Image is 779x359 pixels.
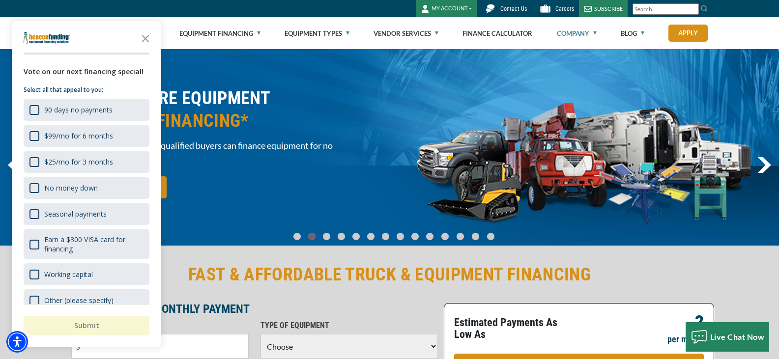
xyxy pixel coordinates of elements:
[409,232,421,241] a: Go To Slide 8
[24,99,149,121] div: 90 days no payments
[291,232,303,241] a: Go To Slide 0
[24,289,149,311] div: Other (please specify)
[321,232,333,241] a: Go To Slide 2
[24,66,149,77] div: Vote on our next financing special!
[8,157,21,173] img: Left Navigator
[350,232,362,241] a: Go To Slide 4
[44,131,113,140] div: $99/mo for 6 months
[12,21,161,347] div: Survey
[336,232,347,241] a: Go To Slide 3
[668,25,708,42] a: Apply
[374,18,438,49] a: Vendor Services
[71,17,159,49] img: Beacon Funding Corporation logo
[71,110,384,132] span: WITH 100% FINANCING*
[462,18,532,49] a: Finance Calculator
[454,317,573,340] p: Estimated Payments As Low As
[24,316,149,335] button: Submit
[395,232,406,241] a: Go To Slide 7
[71,263,708,286] h2: FAST & AFFORDABLE TRUCK & EQUIPMENT FINANCING
[667,333,704,345] p: per month
[44,105,113,114] div: 90 days no payments
[260,320,438,331] p: TYPE OF EQUIPMENT
[44,235,144,253] div: Earn a $300 VISA card for financing
[24,32,70,44] img: Company logo
[469,232,482,241] a: Go To Slide 12
[633,3,699,15] input: Search
[71,87,384,132] h2: AFFORD MORE EQUIPMENT
[44,183,98,193] div: No money down
[306,232,318,241] a: Go To Slide 1
[24,177,149,199] div: No money down
[757,157,771,173] a: next
[689,5,696,13] a: Clear search text
[365,232,377,241] a: Go To Slide 5
[179,18,260,49] a: Equipment Financing
[24,203,149,225] div: Seasonal payments
[454,232,466,241] a: Go To Slide 11
[485,232,497,241] a: Go To Slide 13
[285,18,349,49] a: Equipment Types
[695,317,704,329] p: ?
[500,5,527,12] span: Contact Us
[71,139,384,164] span: For a limited time, well-qualified buyers can finance equipment for no money down*.
[8,157,21,173] a: previous
[380,232,392,241] a: Go To Slide 6
[24,125,149,147] div: $99/mo for 6 months
[71,334,249,359] input: $
[24,151,149,173] div: $25/mo for 3 months
[555,5,574,12] span: Careers
[44,209,107,219] div: Seasonal payments
[439,232,451,241] a: Go To Slide 10
[24,85,149,95] p: Select all that appeal to you:
[44,157,113,166] div: $25/mo for 3 months
[136,28,155,48] button: Close the survey
[24,229,149,259] div: Earn a $300 VISA card for financing
[44,270,93,279] div: Working capital
[6,331,28,353] div: Accessibility Menu
[424,232,436,241] a: Go To Slide 9
[710,332,765,341] span: Live Chat Now
[24,263,149,285] div: Working capital
[700,4,708,12] img: Search
[621,18,644,49] a: Blog
[44,296,114,305] div: Other (please specify)
[71,303,438,315] p: ESTIMATE YOUR MONTHLY PAYMENT
[757,157,771,173] img: Right Navigator
[557,18,597,49] a: Company
[686,322,770,352] button: Live Chat Now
